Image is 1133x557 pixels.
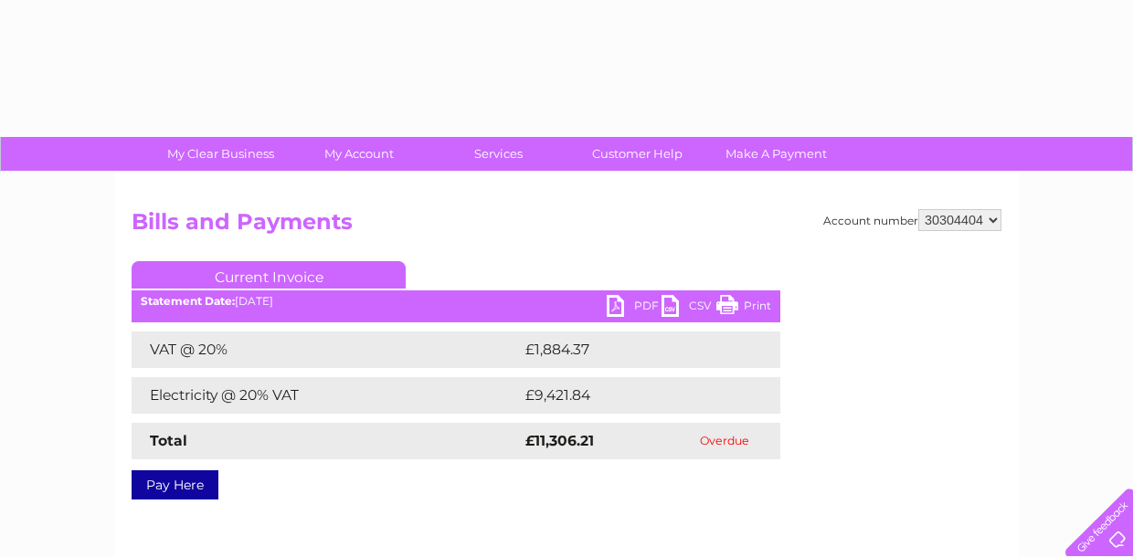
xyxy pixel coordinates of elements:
[662,295,716,321] a: CSV
[145,137,296,171] a: My Clear Business
[150,432,187,449] strong: Total
[132,295,780,308] div: [DATE]
[562,137,713,171] a: Customer Help
[132,377,521,414] td: Electricity @ 20% VAT
[521,377,752,414] td: £9,421.84
[141,294,235,308] b: Statement Date:
[132,261,406,289] a: Current Invoice
[132,470,218,499] a: Pay Here
[525,432,594,449] strong: £11,306.21
[701,137,852,171] a: Make A Payment
[423,137,574,171] a: Services
[284,137,435,171] a: My Account
[132,209,1001,244] h2: Bills and Payments
[132,331,521,368] td: VAT @ 20%
[716,295,771,321] a: Print
[607,295,662,321] a: PDF
[669,423,780,459] td: Overdue
[823,209,1001,231] div: Account number
[521,331,751,368] td: £1,884.37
